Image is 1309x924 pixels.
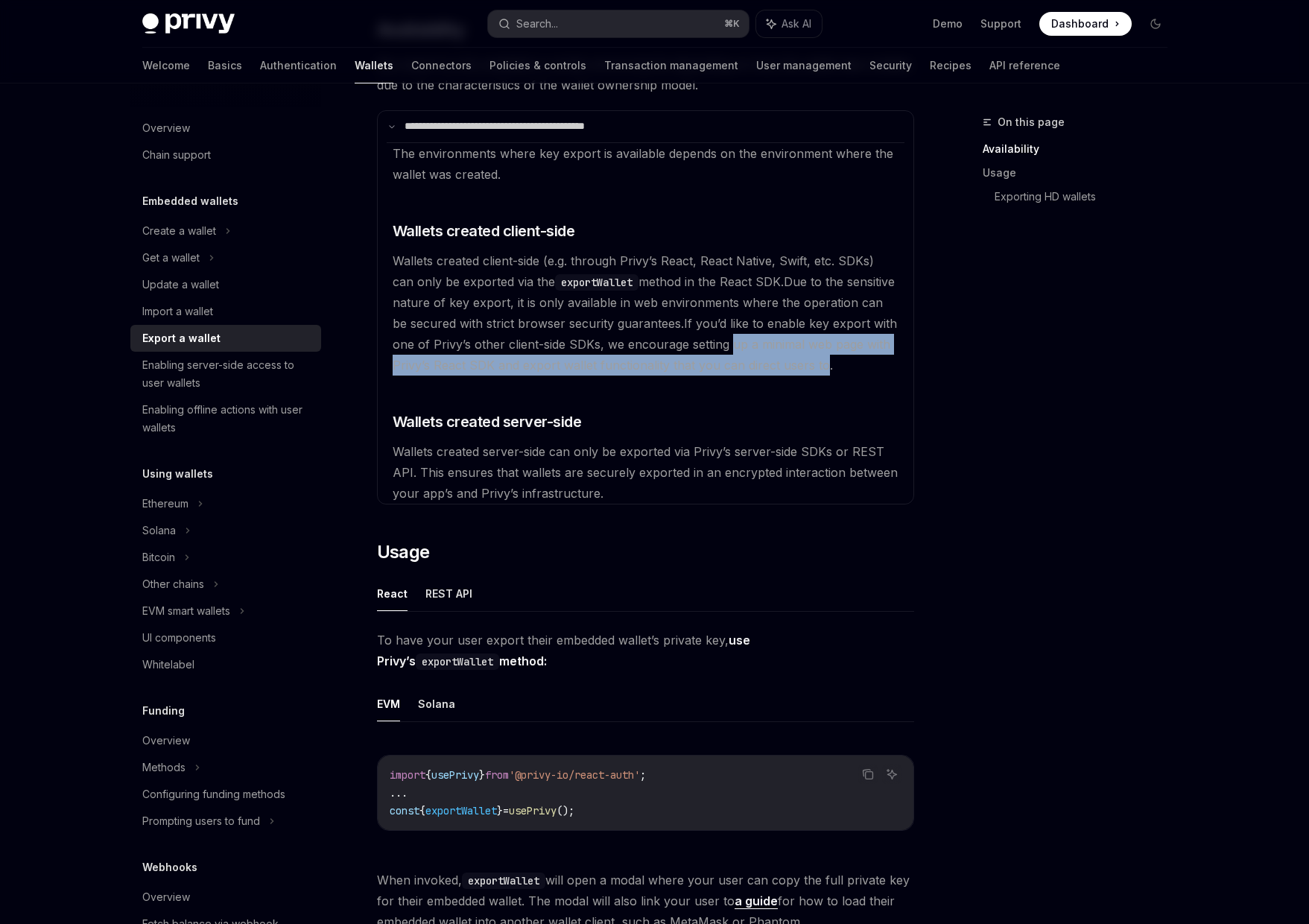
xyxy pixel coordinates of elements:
[390,768,425,782] span: import
[640,768,646,782] span: ;
[411,48,472,83] a: Connectors
[489,48,586,83] a: Policies & controls
[431,768,479,782] span: usePrivy
[497,804,503,817] span: }
[393,316,897,373] span: If you’d like to enable key export with one of Privy’s other client-side SDKs, we encourage setti...
[142,522,176,539] div: Solana
[1039,12,1132,36] a: Dashboard
[142,329,221,347] div: Export a wallet
[377,686,400,721] button: EVM
[869,48,912,83] a: Security
[390,804,419,817] span: const
[735,893,778,909] a: a guide
[983,161,1179,185] a: Usage
[756,48,852,83] a: User management
[142,303,213,320] div: Import a wallet
[142,759,186,776] div: Methods
[485,768,509,782] span: from
[393,411,582,432] span: Wallets created server-side
[425,768,431,782] span: {
[142,812,260,830] div: Prompting users to fund
[130,352,321,396] a: Enabling server-side access to user wallets
[130,142,321,168] a: Chain support
[393,253,874,289] span: Wallets created client-side (e.g. through Privy’s React, React Native, Swift, etc. SDKs) can only...
[419,804,425,817] span: {
[509,804,557,817] span: usePrivy
[425,576,472,611] button: REST API
[989,48,1060,83] a: API reference
[355,48,393,83] a: Wallets
[425,804,497,817] span: exportWallet
[516,15,558,33] div: Search...
[142,276,219,294] div: Update a wallet
[130,298,321,325] a: Import a wallet
[142,356,312,392] div: Enabling server-side access to user wallets
[377,630,914,671] span: To have your user export their embedded wallet’s private key,
[142,146,211,164] div: Chain support
[998,113,1065,131] span: On this page
[142,222,216,240] div: Create a wallet
[393,274,895,331] span: Due to the sensitive nature of key export, it is only available in web environments where the ope...
[377,540,430,564] span: Usage
[557,804,574,817] span: ();
[1144,12,1167,36] button: Toggle dark mode
[142,702,185,720] h5: Funding
[142,13,235,34] img: dark logo
[142,629,216,647] div: UI components
[488,10,749,37] button: Search...⌘K
[393,146,893,182] span: The environments where key export is available depends on the environment where the wallet was cr...
[462,873,545,889] code: exportWallet
[142,785,285,803] div: Configuring funding methods
[130,325,321,352] a: Export a wallet
[377,633,750,668] strong: use Privy’s method:
[142,48,190,83] a: Welcome
[142,732,190,750] div: Overview
[555,274,638,291] code: exportWallet
[260,48,337,83] a: Authentication
[416,654,499,670] code: exportWallet
[1051,16,1109,31] span: Dashboard
[930,48,972,83] a: Recipes
[142,249,200,267] div: Get a wallet
[142,548,175,566] div: Bitcoin
[130,781,321,808] a: Configuring funding methods
[130,115,321,142] a: Overview
[858,765,878,784] button: Copy the contents from the code block
[604,48,738,83] a: Transaction management
[208,48,242,83] a: Basics
[724,18,740,30] span: ⌘ K
[130,651,321,678] a: Whitelabel
[782,16,811,31] span: Ask AI
[142,119,190,137] div: Overview
[393,444,898,501] span: Wallets created server-side can only be exported via Privy’s server-side SDKs or REST API. This e...
[142,401,312,437] div: Enabling offline actions with user wallets
[393,221,575,241] span: Wallets created client-side
[142,858,197,876] h5: Webhooks
[503,804,509,817] span: =
[130,884,321,911] a: Overview
[142,575,204,593] div: Other chains
[130,271,321,298] a: Update a wallet
[130,396,321,441] a: Enabling offline actions with user wallets
[142,602,230,620] div: EVM smart wallets
[130,624,321,651] a: UI components
[142,888,190,906] div: Overview
[130,727,321,754] a: Overview
[142,465,213,483] h5: Using wallets
[479,768,485,782] span: }
[882,765,901,784] button: Ask AI
[756,10,822,37] button: Ask AI
[995,185,1179,209] a: Exporting HD wallets
[390,786,408,800] span: ...
[933,16,963,31] a: Demo
[509,768,640,782] span: '@privy-io/react-auth'
[983,137,1179,161] a: Availability
[418,686,455,721] button: Solana
[142,656,194,674] div: Whitelabel
[980,16,1021,31] a: Support
[142,192,238,210] h5: Embedded wallets
[377,576,408,611] button: React
[142,495,188,513] div: Ethereum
